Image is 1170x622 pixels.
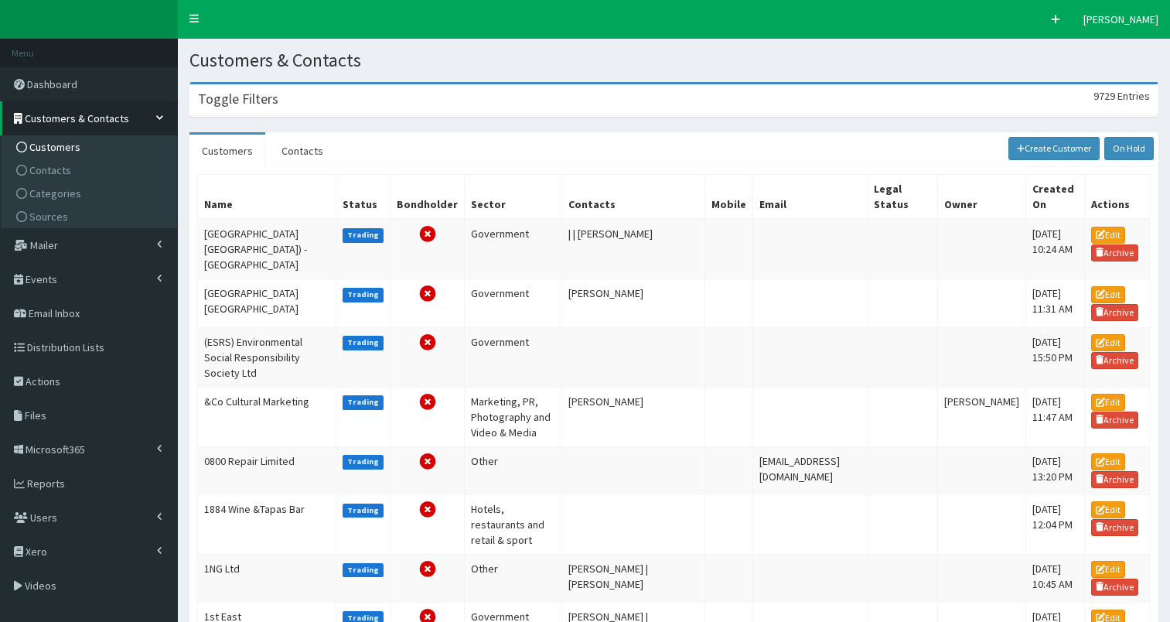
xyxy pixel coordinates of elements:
[1091,304,1139,321] a: Archive
[753,446,868,494] td: [EMAIL_ADDRESS][DOMAIN_NAME]
[5,182,177,205] a: Categories
[1091,286,1125,303] a: Edit
[5,135,177,159] a: Customers
[465,387,562,446] td: Marketing, PR, Photography and Video & Media
[343,336,384,350] label: Trading
[1091,561,1125,578] a: Edit
[198,92,278,106] h3: Toggle Filters
[25,579,56,593] span: Videos
[562,175,705,220] th: Contacts
[1091,244,1139,261] a: Archive
[753,175,868,220] th: Email
[198,175,336,220] th: Name
[1025,446,1084,494] td: [DATE] 13:20 PM
[198,446,336,494] td: 0800 Repair Limited
[1025,175,1084,220] th: Created On
[27,340,104,354] span: Distribution Lists
[29,210,68,224] span: Sources
[189,135,265,167] a: Customers
[30,511,57,525] span: Users
[937,387,1025,446] td: [PERSON_NAME]
[1091,471,1139,488] a: Archive
[5,205,177,228] a: Sources
[29,140,80,154] span: Customers
[465,279,562,327] td: Government
[937,175,1025,220] th: Owner
[27,77,77,91] span: Dashboard
[26,272,57,286] span: Events
[1091,501,1125,518] a: Edit
[1091,227,1125,244] a: Edit
[1091,579,1139,596] a: Archive
[1025,387,1084,446] td: [DATE] 11:47 AM
[343,504,384,518] label: Trading
[1025,219,1084,279] td: [DATE] 10:24 AM
[343,228,384,242] label: Trading
[391,175,465,220] th: Bondholder
[1083,12,1158,26] span: [PERSON_NAME]
[562,387,705,446] td: [PERSON_NAME]
[1091,394,1125,411] a: Edit
[1084,175,1150,220] th: Actions
[336,175,391,220] th: Status
[465,446,562,494] td: Other
[29,163,71,177] span: Contacts
[26,545,47,559] span: Xero
[1091,334,1125,351] a: Edit
[867,175,937,220] th: Legal Status
[198,219,336,279] td: [GEOGRAPHIC_DATA] [GEOGRAPHIC_DATA]) - [GEOGRAPHIC_DATA]
[562,279,705,327] td: [PERSON_NAME]
[562,554,705,602] td: [PERSON_NAME] | [PERSON_NAME]
[1025,494,1084,554] td: [DATE] 12:04 PM
[465,327,562,387] td: Government
[25,111,129,125] span: Customers & Contacts
[198,279,336,327] td: [GEOGRAPHIC_DATA] [GEOGRAPHIC_DATA]
[1093,89,1115,103] span: 9729
[1117,89,1150,103] span: Entries
[465,175,562,220] th: Sector
[198,327,336,387] td: (ESRS) Environmental Social Responsibility Society Ltd
[343,455,384,469] label: Trading
[1091,453,1125,470] a: Edit
[705,175,753,220] th: Mobile
[269,135,336,167] a: Contacts
[26,443,85,456] span: Microsoft365
[562,219,705,279] td: | | [PERSON_NAME]
[465,554,562,602] td: Other
[189,50,1158,70] h1: Customers & Contacts
[27,477,65,490] span: Reports
[1025,279,1084,327] td: [DATE] 11:31 AM
[29,186,81,200] span: Categories
[5,159,177,182] a: Contacts
[1025,327,1084,387] td: [DATE] 15:50 PM
[1025,554,1084,602] td: [DATE] 10:45 AM
[29,306,80,320] span: Email Inbox
[465,219,562,279] td: Government
[198,494,336,554] td: 1884 Wine &Tapas Bar
[1091,412,1139,429] a: Archive
[343,395,384,409] label: Trading
[343,563,384,577] label: Trading
[1008,137,1100,160] a: Create Customer
[465,494,562,554] td: Hotels, restaurants and retail & sport
[30,238,58,252] span: Mailer
[343,288,384,302] label: Trading
[198,387,336,446] td: &Co Cultural Marketing
[198,554,336,602] td: 1NG Ltd
[25,408,46,422] span: Files
[1091,352,1139,369] a: Archive
[1104,137,1154,160] a: On Hold
[1091,519,1139,536] a: Archive
[26,374,60,388] span: Actions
